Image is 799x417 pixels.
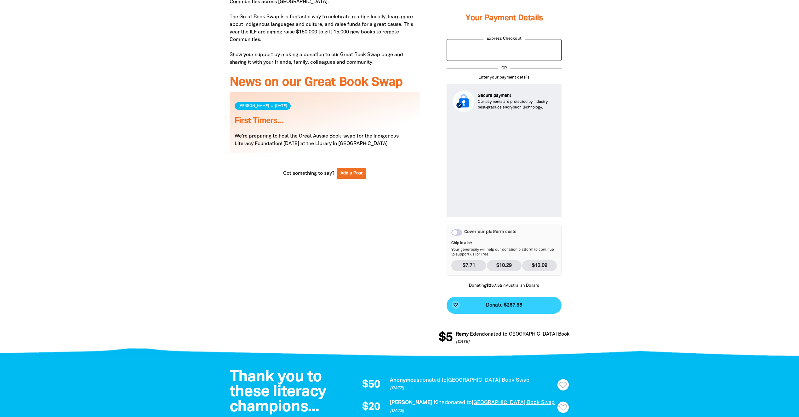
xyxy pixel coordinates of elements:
[522,260,557,271] p: $12.09
[447,6,562,31] h3: Your Payment Details
[447,297,562,314] button: favorite_borderDonate $257.55
[362,402,380,413] span: $20
[453,302,458,307] i: favorite_border
[447,378,529,383] a: [GEOGRAPHIC_DATA] Book Swap
[451,229,462,236] button: Cover our platform costs
[390,400,432,405] em: [PERSON_NAME]
[455,332,468,337] em: Remy
[483,36,525,42] legend: Express Checkout
[390,385,555,391] p: [DATE]
[498,66,510,72] p: OR
[390,408,555,414] p: [DATE]
[230,76,420,90] h3: News on our Great Book Swap
[451,260,486,271] p: $7.71
[478,92,555,99] p: Secure payment
[486,284,502,288] b: $257.55
[445,400,472,405] span: donated to
[390,378,419,383] em: Anonymous
[451,241,557,257] p: Your generosity will help our donation platform to continue to support us for free.
[487,260,522,271] p: $10.29
[235,117,283,125] a: First Timers...
[482,332,507,337] span: donated to
[478,99,555,110] p: Our payments are protected by industry best-practice encryption technology.
[507,332,584,337] a: [GEOGRAPHIC_DATA] Book Swap
[419,378,447,383] span: donated to
[447,75,562,81] p: Enter your payment details
[486,303,522,308] span: Donate $257.55
[362,379,380,390] span: $50
[230,92,420,160] div: Paginated content
[434,400,445,405] em: King
[438,332,452,344] span: $5
[230,370,326,414] span: Thank you to these literacy champions...
[451,241,557,246] span: Chip in a bit
[337,168,367,179] button: Add a Post
[455,339,584,345] p: [DATE]
[470,332,482,337] em: Eden
[439,328,569,348] div: Donation stream
[450,42,558,56] iframe: PayPal-paypal
[472,400,555,405] a: [GEOGRAPHIC_DATA] Book Swap
[283,170,334,177] span: Got something to say?
[452,117,556,213] iframe: Secure payment input frame
[447,283,562,289] p: Donating in Australian Dollars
